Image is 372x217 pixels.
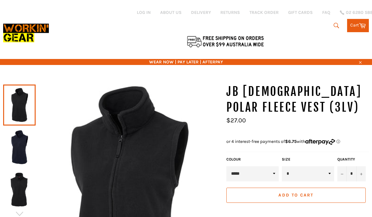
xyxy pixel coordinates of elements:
[6,172,32,207] img: Workin Gear Ladies Polar Fleece Vest
[226,84,369,115] h1: JB [DEMOGRAPHIC_DATA] Polar Fleece Vest (3LV)
[282,157,334,162] label: Size
[160,9,182,15] a: ABOUT US
[347,19,369,32] a: Cart
[220,9,240,15] a: RETURNS
[191,9,211,15] a: DELIVERY
[3,21,49,45] img: Workin Gear leaders in Workwear, Safety Boots, PPE, Uniforms. Australia's No.1 in Workwear
[322,9,330,15] a: FAQ
[186,35,265,48] img: Flat $9.95 shipping Australia wide
[226,117,246,124] span: $27.00
[356,166,366,181] button: Increase item quantity by one
[226,188,366,203] button: Add to Cart
[337,166,347,181] button: Reduce item quantity by one
[249,9,279,15] a: TRACK ORDER
[226,157,279,162] label: COLOUR
[3,59,369,65] span: WEAR NOW | PAY LATER | AFTERPAY
[137,10,151,15] a: Log in
[288,9,313,15] a: GIFT CARDS
[6,130,32,165] img: Workin Gear Ladies Polar Fleece Vest
[337,157,366,162] label: Quantity
[278,192,313,198] span: Add to Cart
